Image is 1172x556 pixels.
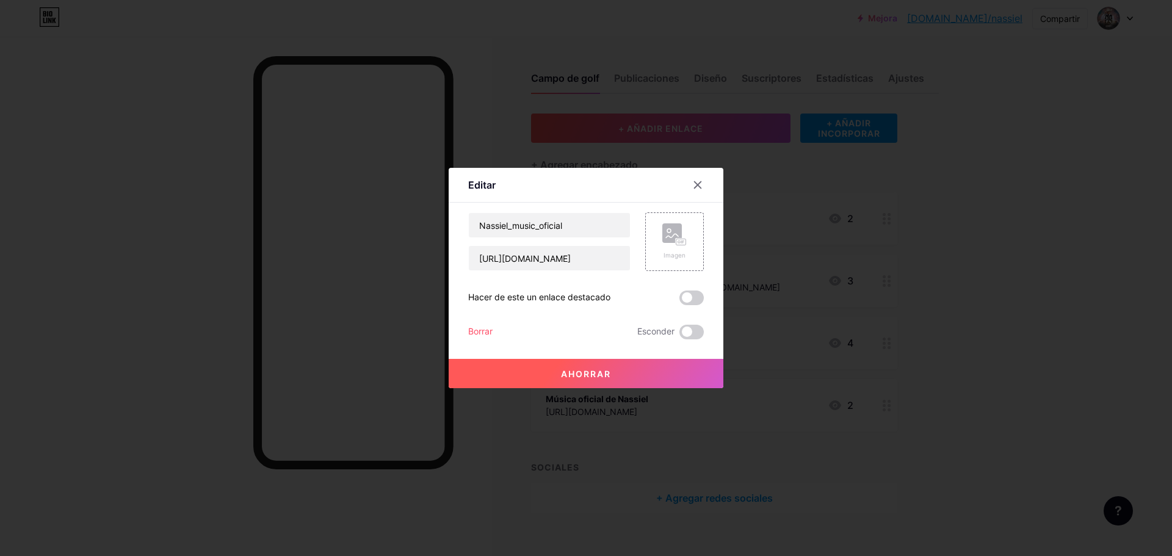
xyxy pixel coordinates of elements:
[468,292,610,302] font: Hacer de este un enlace destacado
[469,246,630,270] input: URL
[664,251,685,259] font: Imagen
[561,369,611,379] font: Ahorrar
[637,326,675,336] font: Esconder
[468,179,496,191] font: Editar
[469,213,630,237] input: Título
[449,359,723,388] button: Ahorrar
[468,326,493,336] font: Borrar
